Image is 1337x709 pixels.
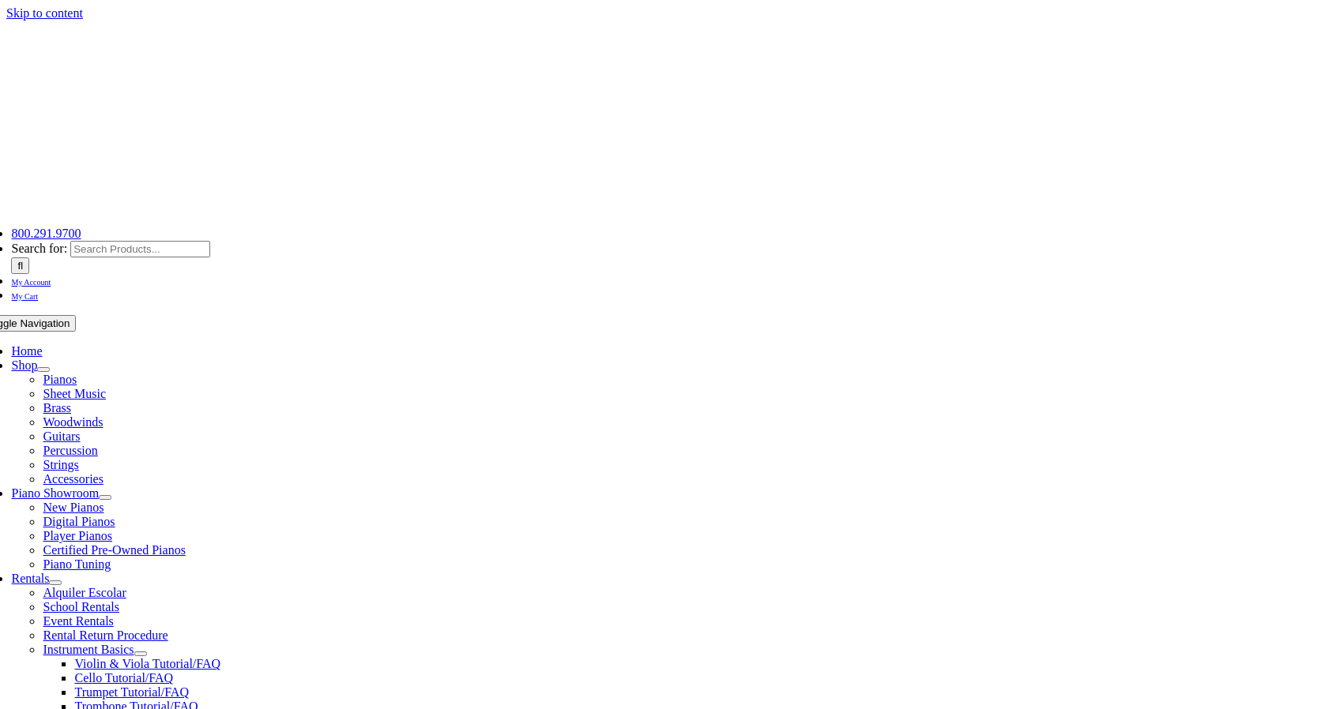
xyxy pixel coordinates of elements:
[11,486,99,500] a: Piano Showroom
[43,501,104,514] a: New Pianos
[11,274,51,287] a: My Account
[11,257,29,274] input: Search
[6,6,83,20] a: Skip to content
[37,367,50,372] button: Open submenu of Shop
[74,671,173,685] a: Cello Tutorial/FAQ
[49,580,62,585] button: Open submenu of Rentals
[43,628,168,642] a: Rental Return Procedure
[43,643,134,656] a: Instrument Basics
[99,495,111,500] button: Open submenu of Piano Showroom
[11,227,81,240] a: 800.291.9700
[43,387,106,400] a: Sheet Music
[11,288,38,302] a: My Cart
[11,242,67,255] span: Search for:
[11,344,42,358] a: Home
[74,685,188,699] a: Trumpet Tutorial/FAQ
[43,515,115,528] a: Digital Pianos
[43,373,77,386] a: Pianos
[43,586,126,599] a: Alquiler Escolar
[43,557,111,571] a: Piano Tuning
[70,241,210,257] input: Search Products...
[74,657,220,670] a: Violin & Viola Tutorial/FAQ
[43,458,78,471] a: Strings
[11,278,51,287] span: My Account
[43,472,103,486] a: Accessories
[43,401,71,415] a: Brass
[43,543,185,557] a: Certified Pre-Owned Pianos
[43,430,80,443] a: Guitars
[11,358,37,372] a: Shop
[134,651,147,656] button: Open submenu of Instrument Basics
[43,529,112,542] a: Player Pianos
[11,292,38,301] span: My Cart
[43,614,113,628] a: Event Rentals
[11,572,49,585] a: Rentals
[43,600,119,613] a: School Rentals
[43,415,103,429] a: Woodwinds
[43,444,97,457] a: Percussion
